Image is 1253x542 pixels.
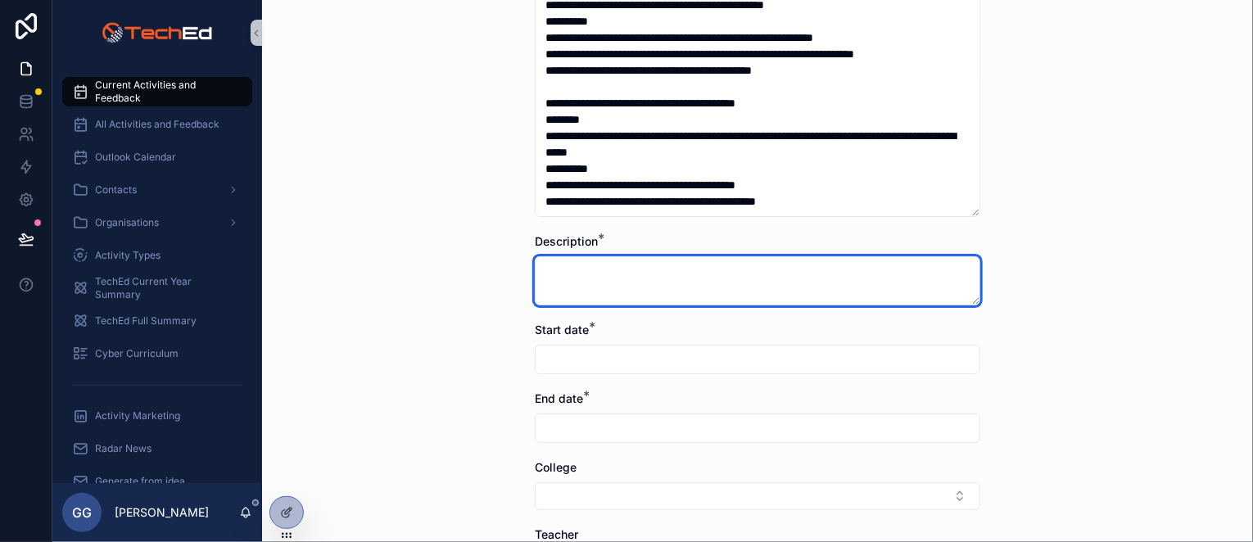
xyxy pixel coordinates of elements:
span: All Activities and Feedback [95,118,219,131]
span: End date [535,391,583,405]
span: Current Activities and Feedback [95,79,236,105]
div: scrollable content [52,65,262,483]
span: Radar News [95,442,152,455]
a: Generate from idea [62,467,252,496]
span: Start date [535,323,589,336]
span: Activity Types [95,249,161,262]
span: Outlook Calendar [95,151,176,164]
a: TechEd Current Year Summary [62,273,252,303]
span: Cyber Curriculum [95,347,179,360]
a: Contacts [62,175,252,205]
a: Current Activities and Feedback [62,77,252,106]
span: TechEd Current Year Summary [95,275,236,301]
span: Description [535,234,598,248]
span: Activity Marketing [95,409,180,422]
span: TechEd Full Summary [95,314,197,327]
span: Contacts [95,183,137,196]
a: Outlook Calendar [62,142,252,172]
span: Generate from idea [95,475,185,488]
a: Organisations [62,208,252,237]
a: Cyber Curriculum [62,339,252,368]
button: Select Button [535,482,980,510]
img: App logo [102,20,212,46]
span: GG [72,503,92,522]
span: Teacher [535,527,578,541]
span: Organisations [95,216,159,229]
a: Activity Types [62,241,252,270]
a: TechEd Full Summary [62,306,252,336]
a: Radar News [62,434,252,463]
a: All Activities and Feedback [62,110,252,139]
a: Activity Marketing [62,401,252,431]
span: College [535,460,577,474]
p: [PERSON_NAME] [115,504,209,521]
